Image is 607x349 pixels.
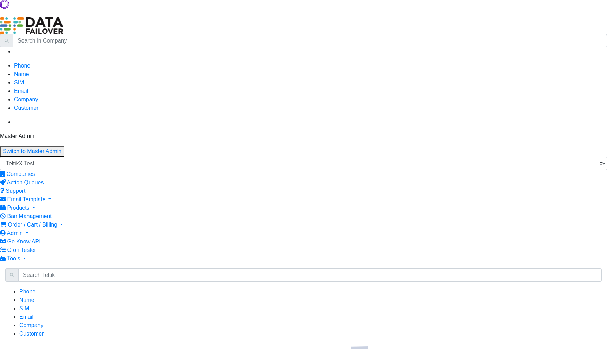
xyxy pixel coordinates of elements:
[19,288,35,294] a: Phone
[18,268,602,282] input: Search Teltik
[19,314,33,320] a: Email
[3,148,61,154] a: Switch to Master Admin
[6,171,35,177] span: Companies
[14,105,38,111] a: Customer
[13,34,607,47] input: Search in Company
[14,96,38,102] a: Company
[7,247,36,253] span: Cron Tester
[7,205,29,211] span: Products
[14,71,29,77] a: Name
[7,239,40,245] span: Go Know API
[19,297,34,303] a: Name
[7,196,45,202] span: Email Template
[19,305,29,311] a: SIM
[14,80,24,85] a: SIM
[7,255,20,261] span: Tools
[19,331,44,337] a: Customer
[14,88,28,94] a: Email
[19,322,43,328] a: Company
[7,213,51,219] span: Ban Management
[6,188,25,194] span: Support
[7,179,44,185] span: Action Queues
[14,63,30,69] a: Phone
[8,222,57,228] span: Order / Cart / Billing
[7,230,23,236] span: Admin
